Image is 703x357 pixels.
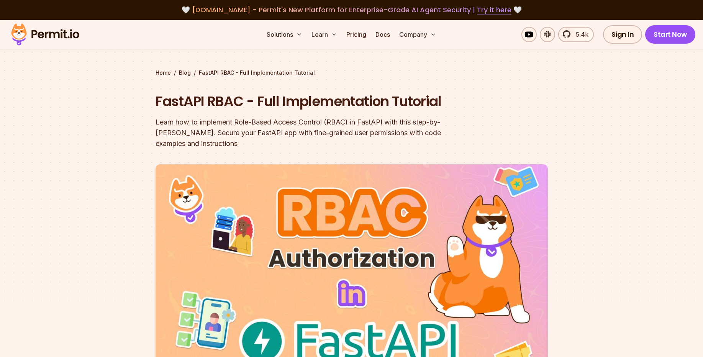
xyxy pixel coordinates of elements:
[192,5,511,15] span: [DOMAIN_NAME] - Permit's New Platform for Enterprise-Grade AI Agent Security |
[372,27,393,42] a: Docs
[156,117,450,149] div: Learn how to implement Role-Based Access Control (RBAC) in FastAPI with this step-by-[PERSON_NAME...
[18,5,685,15] div: 🤍 🤍
[8,21,83,47] img: Permit logo
[645,25,695,44] a: Start Now
[558,27,594,42] a: 5.4k
[343,27,369,42] a: Pricing
[156,69,548,77] div: / /
[603,25,642,44] a: Sign In
[396,27,439,42] button: Company
[179,69,191,77] a: Blog
[571,30,588,39] span: 5.4k
[156,69,171,77] a: Home
[156,92,450,111] h1: FastAPI RBAC - Full Implementation Tutorial
[264,27,305,42] button: Solutions
[477,5,511,15] a: Try it here
[308,27,340,42] button: Learn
